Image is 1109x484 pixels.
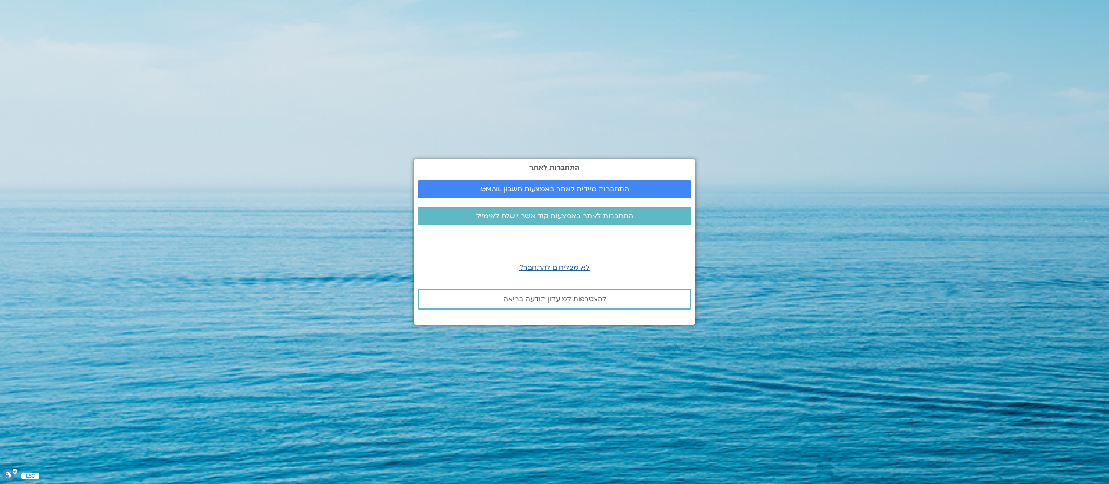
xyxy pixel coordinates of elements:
[476,212,633,220] span: התחברות לאתר באמצעות קוד אשר יישלח לאימייל
[418,164,691,171] h2: התחברות לאתר
[418,289,691,310] a: להצטרפות למועדון תודעה בריאה
[418,180,691,198] a: התחברות מיידית לאתר באמצעות חשבון GMAIL
[519,263,590,272] a: לא מצליחים להתחבר?
[418,207,691,225] a: התחברות לאתר באמצעות קוד אשר יישלח לאימייל
[503,295,606,303] span: להצטרפות למועדון תודעה בריאה
[480,185,629,193] span: התחברות מיידית לאתר באמצעות חשבון GMAIL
